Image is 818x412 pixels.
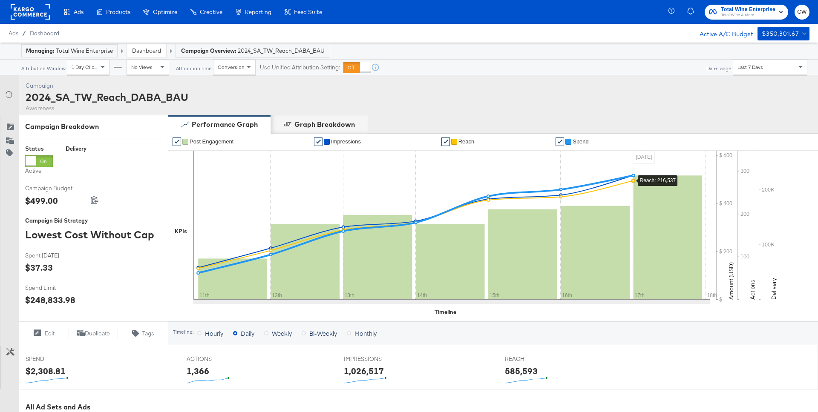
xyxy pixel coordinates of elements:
[556,137,564,146] a: ✔
[132,47,161,54] a: Dashboard
[272,329,292,338] span: Weekly
[25,184,89,192] span: Campaign Budget
[205,329,223,338] span: Hourly
[758,27,809,40] button: $350,301.67
[241,329,254,338] span: Daily
[458,138,475,145] span: Reach
[505,365,538,377] div: 585,593
[175,227,187,235] div: KPIs
[26,90,188,104] div: 2024_SA_TW_Reach_DABA_BAU
[72,64,99,70] span: 1 Day Clicks
[218,64,245,70] span: Conversion
[66,145,86,153] div: Delivery
[25,167,53,175] label: Active
[26,355,89,363] span: SPEND
[762,29,799,39] div: $350,301.67
[309,329,337,338] span: Bi-Weekly
[173,329,194,335] div: Timeline:
[25,122,161,132] div: Campaign Breakdown
[721,5,775,14] span: Total Wine Enterprise
[45,329,55,338] span: Edit
[187,355,251,363] span: ACTIONS
[354,329,377,338] span: Monthly
[118,328,168,338] button: Tags
[505,355,569,363] span: REACH
[142,329,154,338] span: Tags
[25,252,89,260] span: Spent [DATE]
[25,227,161,242] div: Lowest Cost Without Cap
[573,138,589,145] span: Spend
[19,328,69,338] button: Edit
[25,195,58,207] div: $499.00
[294,120,355,129] div: Graph Breakdown
[106,9,130,15] span: Products
[245,9,271,15] span: Reporting
[21,66,67,72] div: Attribution Window:
[721,12,775,19] span: Total Wine & More
[153,9,177,15] span: Optimize
[85,329,110,338] span: Duplicate
[706,66,733,72] div: Date range:
[26,402,818,412] div: All Ad Sets and Ads
[331,138,361,145] span: Impressions
[173,137,181,146] a: ✔
[795,5,809,20] button: CW
[192,120,258,129] div: Performance Graph
[727,262,735,300] text: Amount (USD)
[187,365,209,377] div: 1,366
[176,66,213,72] div: Attribution time:
[294,9,322,15] span: Feed Suite
[705,5,788,20] button: Total Wine EnterpriseTotal Wine & More
[344,355,408,363] span: IMPRESSIONS
[26,82,188,90] div: Campaign
[25,294,75,306] div: $248,833.98
[69,328,118,338] button: Duplicate
[26,104,188,112] div: Awareness
[749,280,756,300] text: Actions
[25,145,53,153] div: Status
[25,261,53,274] div: $37.33
[26,47,55,54] strong: Managing:
[131,64,153,70] span: No Views
[770,278,778,300] text: Delivery
[260,63,340,72] label: Use Unified Attribution Setting:
[30,30,59,37] a: Dashboard
[25,217,161,225] div: Campaign Bid Strategy
[181,47,236,54] strong: Campaign Overview:
[26,365,66,377] div: $2,308.81
[344,365,384,377] div: 1,026,517
[200,9,222,15] span: Creative
[190,138,233,145] span: Post Engagement
[9,30,18,37] span: Ads
[441,137,450,146] a: ✔
[314,137,323,146] a: ✔
[737,64,763,70] span: Last 7 Days
[18,30,30,37] span: /
[25,284,89,292] span: Spend Limit
[238,47,325,55] span: 2024_SA_TW_Reach_DABA_BAU
[74,9,84,15] span: Ads
[26,47,113,55] div: Total Wine Enterprise
[691,27,753,40] div: Active A/C Budget
[435,308,456,316] div: Timeline
[798,7,806,17] span: CW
